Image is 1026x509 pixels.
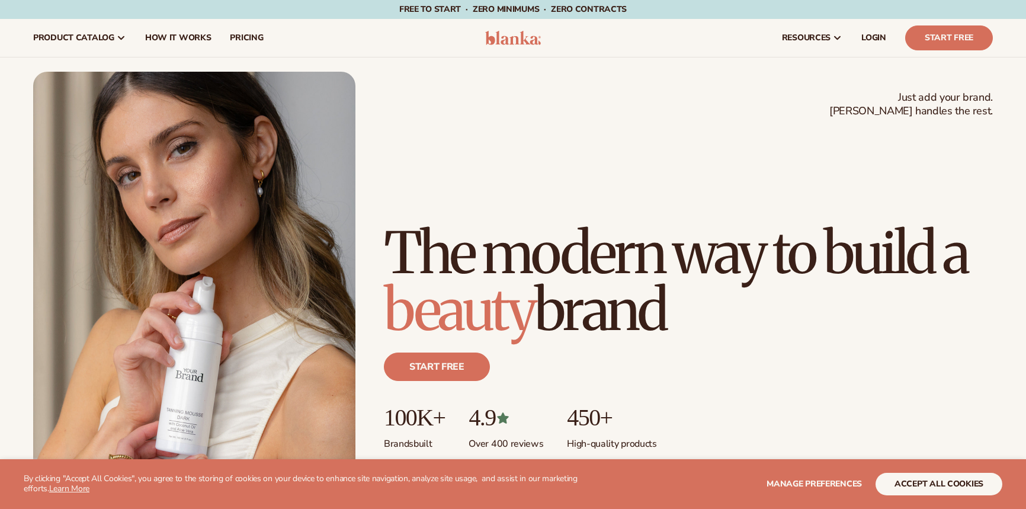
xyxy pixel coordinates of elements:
[905,25,993,50] a: Start Free
[49,483,89,494] a: Learn More
[767,478,862,489] span: Manage preferences
[782,33,831,43] span: resources
[876,473,1002,495] button: accept all cookies
[485,31,541,45] img: logo
[230,33,263,43] span: pricing
[399,4,627,15] span: Free to start · ZERO minimums · ZERO contracts
[384,405,445,431] p: 100K+
[829,91,993,119] span: Just add your brand. [PERSON_NAME] handles the rest.
[469,405,543,431] p: 4.9
[861,33,886,43] span: LOGIN
[220,19,272,57] a: pricing
[24,19,136,57] a: product catalog
[767,473,862,495] button: Manage preferences
[567,405,656,431] p: 450+
[852,19,896,57] a: LOGIN
[384,431,445,450] p: Brands built
[136,19,221,57] a: How It Works
[33,72,355,478] img: Female holding tanning mousse.
[469,431,543,450] p: Over 400 reviews
[567,431,656,450] p: High-quality products
[145,33,211,43] span: How It Works
[384,353,490,381] a: Start free
[33,33,114,43] span: product catalog
[772,19,852,57] a: resources
[384,274,534,345] span: beauty
[384,225,993,338] h1: The modern way to build a brand
[24,474,610,494] p: By clicking "Accept All Cookies", you agree to the storing of cookies on your device to enhance s...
